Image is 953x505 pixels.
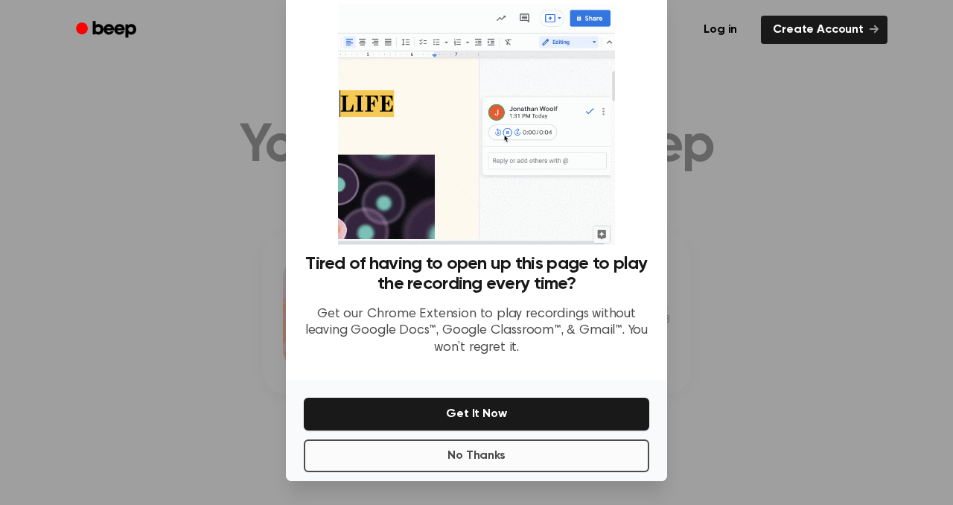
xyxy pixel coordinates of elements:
[304,254,649,294] h3: Tired of having to open up this page to play the recording every time?
[304,439,649,472] button: No Thanks
[761,16,887,44] a: Create Account
[66,16,150,45] a: Beep
[338,4,614,245] img: Beep extension in action
[304,306,649,357] p: Get our Chrome Extension to play recordings without leaving Google Docs™, Google Classroom™, & Gm...
[304,398,649,431] button: Get It Now
[689,13,752,47] a: Log in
